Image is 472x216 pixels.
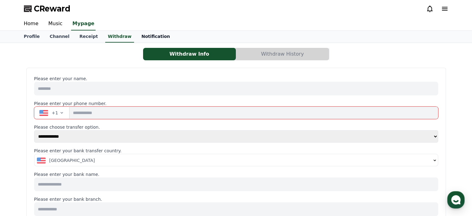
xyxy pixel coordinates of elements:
a: Music [43,17,68,30]
a: Channel [45,31,74,43]
span: Home [16,174,27,179]
p: Please enter your phone number. [34,100,438,107]
a: Notification [137,31,175,43]
button: Withdraw Info [143,48,236,60]
span: CReward [34,4,70,14]
span: Settings [92,174,107,179]
a: Withdraw [105,31,134,43]
p: Please enter your bank name. [34,171,438,177]
a: Receipt [74,31,103,43]
p: Please enter your name. [34,76,438,82]
a: Profile [19,31,45,43]
a: CReward [24,4,70,14]
button: Withdraw History [236,48,329,60]
a: Home [19,17,43,30]
span: [GEOGRAPHIC_DATA] [49,157,95,163]
a: Mypage [71,17,96,30]
span: Messages [52,174,70,179]
p: Please enter your bank branch. [34,196,438,202]
a: Withdraw History [236,48,329,60]
p: Please choose transfer option. [34,124,438,130]
a: Settings [80,164,119,180]
a: Home [2,164,41,180]
p: Please enter your bank transfer country. [34,148,438,154]
a: Messages [41,164,80,180]
span: +1 [52,110,58,116]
